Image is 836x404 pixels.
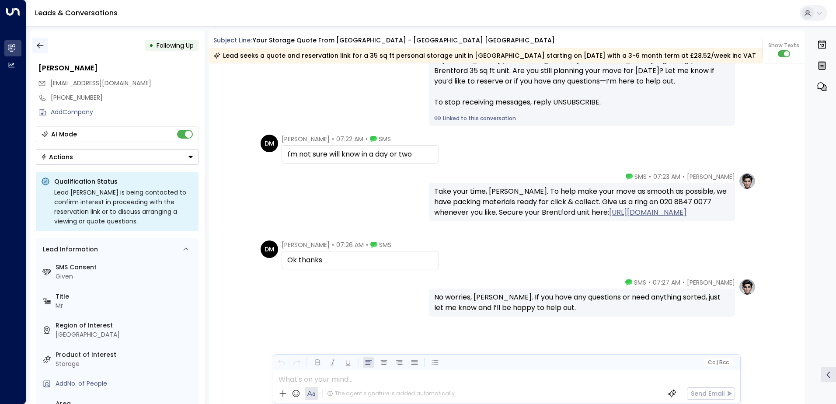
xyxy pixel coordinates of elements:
[707,359,728,366] span: Cc Bcc
[213,51,756,60] div: Lead seeks a quote and reservation link for a 35 sq ft personal storage unit in [GEOGRAPHIC_DATA]...
[332,135,334,143] span: •
[634,278,646,287] span: SMS
[379,240,391,249] span: SMS
[434,55,730,108] div: Hi [PERSON_NAME], just checking in from [GEOGRAPHIC_DATA] regarding your Brentford 35 sq ft unit....
[379,135,391,143] span: SMS
[366,135,368,143] span: •
[434,186,730,218] div: Take your time, [PERSON_NAME]. To help make your move as smooth as possible, we have packing mate...
[649,172,651,181] span: •
[54,177,193,186] p: Qualification Status
[653,278,680,287] span: 07:27 AM
[648,278,651,287] span: •
[768,42,799,49] span: Show Texts
[609,207,686,218] a: [URL][DOMAIN_NAME]
[41,153,73,161] div: Actions
[291,357,302,368] button: Redo
[287,255,433,265] div: Ok thanks
[738,172,756,190] img: profile-logo.png
[253,36,555,45] div: Your storage quote from [GEOGRAPHIC_DATA] - [GEOGRAPHIC_DATA] [GEOGRAPHIC_DATA]
[56,350,195,359] label: Product of Interest
[51,130,77,139] div: AI Mode
[366,240,368,249] span: •
[282,240,330,249] span: [PERSON_NAME]
[56,272,195,281] div: Given
[261,135,278,152] div: DM
[50,79,151,87] span: [EMAIL_ADDRESS][DOMAIN_NAME]
[35,8,118,18] a: Leads & Conversations
[51,93,199,102] div: [PHONE_NUMBER]
[634,172,647,181] span: SMS
[687,172,735,181] span: [PERSON_NAME]
[336,240,364,249] span: 07:26 AM
[683,172,685,181] span: •
[56,321,195,330] label: Region of Interest
[51,108,199,117] div: AddCompany
[287,149,433,160] div: I'm not sure will know in a day or two
[157,41,194,50] span: Following Up
[276,357,287,368] button: Undo
[56,301,195,310] div: Mr
[56,263,195,272] label: SMS Consent
[56,359,195,369] div: Storage
[683,278,685,287] span: •
[56,292,195,301] label: Title
[261,240,278,258] div: DM
[327,390,455,397] div: The agent signature is added automatically
[434,115,730,122] a: Linked to this conversation
[38,63,199,73] div: [PERSON_NAME]
[56,330,195,339] div: [GEOGRAPHIC_DATA]
[704,359,732,367] button: Cc|Bcc
[149,38,153,53] div: •
[653,172,680,181] span: 07:23 AM
[332,240,334,249] span: •
[50,79,151,88] span: Davidmatthews2012@hotmail.co.uk
[56,379,195,388] div: AddNo. of People
[36,149,199,165] div: Button group with a nested menu
[336,135,363,143] span: 07:22 AM
[40,245,98,254] div: Lead Information
[738,278,756,296] img: profile-logo.png
[282,135,330,143] span: [PERSON_NAME]
[54,188,193,226] div: Lead [PERSON_NAME] is being contacted to confirm interest in proceeding with the reservation link...
[434,292,730,313] div: No worries, [PERSON_NAME]. If you have any questions or need anything sorted, just let me know an...
[36,149,199,165] button: Actions
[213,36,252,45] span: Subject Line:
[716,359,718,366] span: |
[687,278,735,287] span: [PERSON_NAME]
